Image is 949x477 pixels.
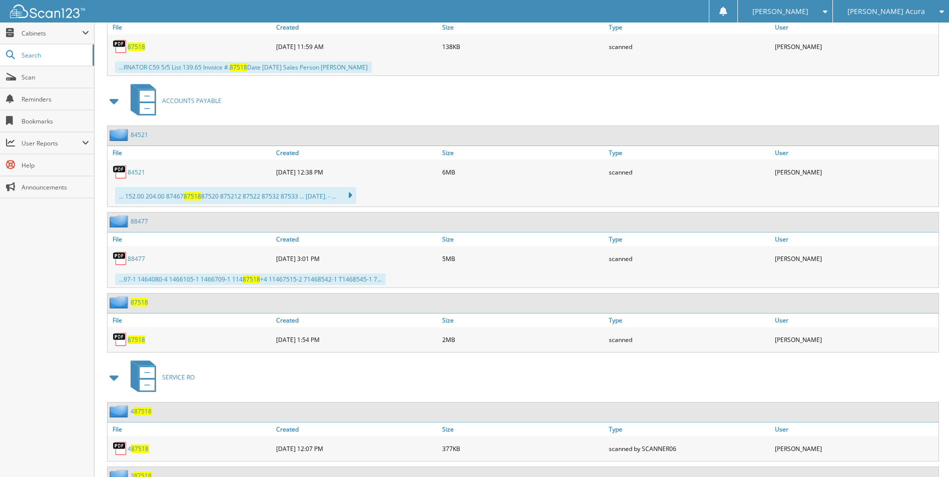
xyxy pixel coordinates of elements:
span: 87518 [230,63,247,71]
a: 487518 [128,444,149,453]
img: folder2.png [110,215,131,227]
div: 6MB [440,162,606,182]
div: scanned [606,329,772,349]
a: 87518 [128,42,145,51]
span: Reminders [22,95,89,103]
span: [PERSON_NAME] [752,8,808,14]
span: Bookmarks [22,117,89,125]
img: folder2.png [110,296,131,308]
a: Size [440,146,606,159]
div: 5MB [440,248,606,268]
a: Created [274,422,440,436]
div: [PERSON_NAME] [772,438,938,458]
img: folder2.png [110,405,131,417]
a: Type [606,146,772,159]
span: [PERSON_NAME] Acura [847,8,925,14]
img: PDF.png [113,441,128,456]
span: 87518 [184,192,201,200]
div: [DATE] 1:54 PM [274,329,440,349]
span: SERVICE RO [162,373,195,381]
a: File [108,146,274,159]
a: Size [440,20,606,34]
span: 87518 [131,444,149,453]
div: [DATE] 12:38 PM [274,162,440,182]
div: 377KB [440,438,606,458]
span: 87518 [243,275,260,283]
div: ...RNATOR C59 5/5 List 139.65 Invoice #. Date [DATE] Sales Person [PERSON_NAME] [115,61,372,73]
div: 138KB [440,36,606,56]
span: Cabinets [22,29,82,37]
div: [PERSON_NAME] [772,248,938,268]
a: 87518 [128,335,145,344]
a: Type [606,232,772,246]
a: Created [274,232,440,246]
div: [DATE] 12:07 PM [274,438,440,458]
img: PDF.png [113,39,128,54]
a: 84521 [131,130,148,139]
a: Type [606,313,772,327]
div: 2MB [440,329,606,349]
a: 88477 [128,254,145,263]
a: Type [606,20,772,34]
a: User [772,313,938,327]
a: Size [440,422,606,436]
img: PDF.png [113,164,128,179]
a: 87518 [131,298,148,306]
span: 87518 [134,407,152,415]
a: File [108,422,274,436]
img: folder2.png [110,128,131,141]
a: File [108,313,274,327]
a: User [772,146,938,159]
span: User Reports [22,139,82,147]
a: Size [440,232,606,246]
a: Created [274,146,440,159]
img: scan123-logo-white.svg [10,4,85,18]
a: Size [440,313,606,327]
span: Help [22,161,89,169]
div: ...97-1 1464080-4 1466105-1 1466709-1 114 +4 11467515-2 71468542-1 T1468545-1 7... [115,273,386,285]
div: [PERSON_NAME] [772,162,938,182]
div: scanned [606,36,772,56]
span: Search [22,51,88,59]
iframe: Chat Widget [899,429,949,477]
div: [DATE] 3:01 PM [274,248,440,268]
div: [DATE] 11:59 AM [274,36,440,56]
a: User [772,20,938,34]
div: scanned [606,162,772,182]
a: User [772,232,938,246]
div: scanned [606,248,772,268]
img: PDF.png [113,332,128,347]
a: Type [606,422,772,436]
a: 487518 [131,407,152,415]
a: ACCOUNTS PAYABLE [125,81,222,120]
img: PDF.png [113,251,128,266]
a: File [108,20,274,34]
div: [PERSON_NAME] [772,36,938,56]
div: scanned by SCANNER06 [606,438,772,458]
a: File [108,232,274,246]
a: 84521 [128,168,145,176]
div: [PERSON_NAME] [772,329,938,349]
a: User [772,422,938,436]
a: 88477 [131,217,148,225]
div: ... 152.00 204.00 87467 87520 875212 87522 87532 87533 ... [DATE]. - ... [115,187,356,204]
a: SERVICE RO [125,357,195,397]
a: Created [274,20,440,34]
span: Scan [22,73,89,81]
a: Created [274,313,440,327]
span: ACCOUNTS PAYABLE [162,96,222,105]
span: Announcements [22,183,89,191]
